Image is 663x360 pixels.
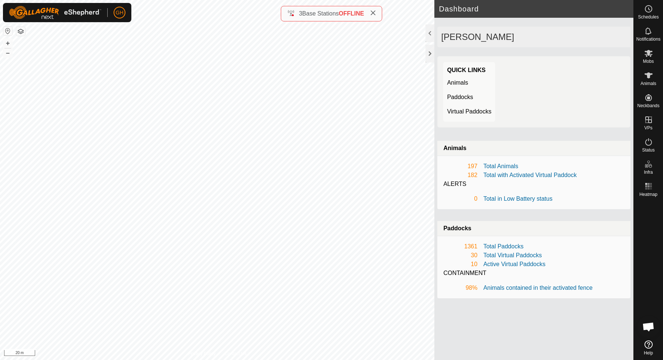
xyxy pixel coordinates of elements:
[447,67,485,73] strong: Quick Links
[483,172,576,178] a: Total with Activated Virtual Paddock
[643,59,654,64] span: Mobs
[447,79,468,86] a: Animals
[439,4,633,13] h2: Dashboard
[447,94,473,100] a: Paddocks
[443,242,477,251] div: 1361
[3,27,12,35] button: Reset Map
[637,316,660,338] div: Open chat
[483,163,518,169] a: Total Animals
[339,10,364,17] span: OFFLINE
[642,148,654,152] span: Status
[644,126,652,130] span: VPs
[443,162,477,171] div: 197
[443,171,477,180] div: 182
[483,252,542,258] a: Total Virtual Paddocks
[225,350,246,357] a: Contact Us
[639,192,657,197] span: Heatmap
[644,170,653,174] span: Infra
[483,243,524,249] a: Total Paddocks
[634,337,663,358] a: Help
[116,9,124,17] span: GH
[483,261,545,267] a: Active Virtual Paddocks
[443,180,625,189] div: ALERTS
[483,285,592,291] a: Animals contained in their activated fence
[644,351,653,355] span: Help
[3,48,12,57] button: –
[299,10,302,17] span: 3
[443,260,477,269] div: 10
[483,196,552,202] a: Total in Low Battery status
[9,6,101,19] img: Gallagher Logo
[447,108,491,115] a: Virtual Paddocks
[302,10,339,17] span: Base Stations
[16,27,25,36] button: Map Layers
[188,350,216,357] a: Privacy Policy
[3,39,12,48] button: +
[443,145,466,151] strong: Animals
[443,194,477,203] div: 0
[443,283,477,292] div: 98%
[636,37,660,41] span: Notifications
[437,27,630,47] div: [PERSON_NAME]
[443,225,471,231] strong: Paddocks
[443,269,625,278] div: CONTAINMENT
[638,15,659,19] span: Schedules
[443,251,477,260] div: 30
[640,81,656,86] span: Animals
[637,103,659,108] span: Neckbands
